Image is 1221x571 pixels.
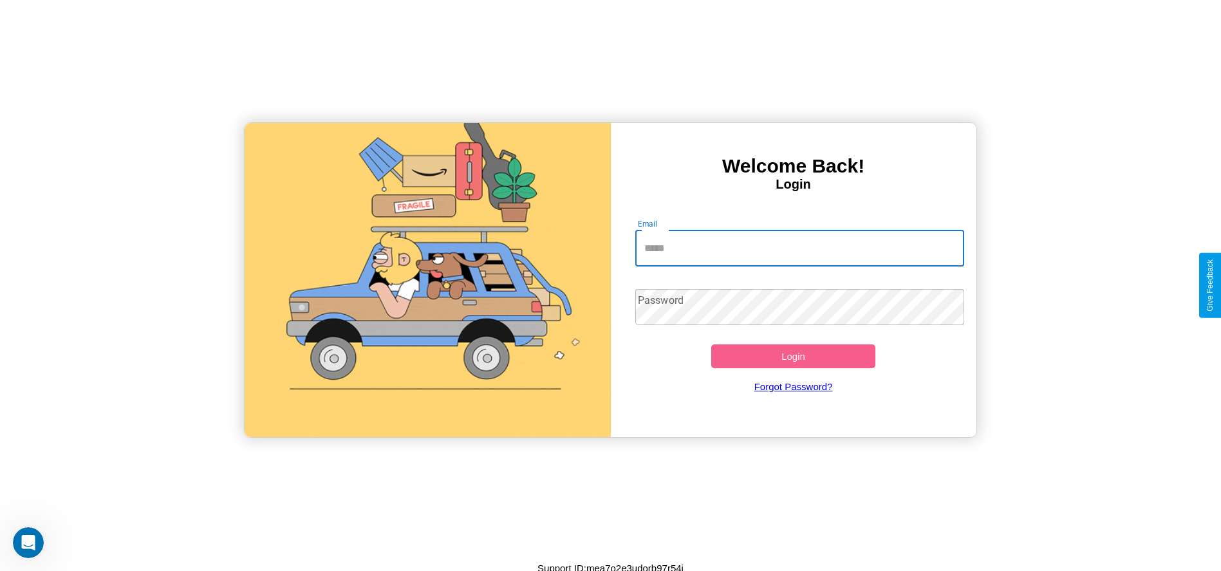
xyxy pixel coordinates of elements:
div: Give Feedback [1206,259,1215,312]
img: gif [245,123,610,437]
button: Login [711,344,876,368]
a: Forgot Password? [629,368,958,405]
iframe: Intercom live chat [13,527,44,558]
label: Email [638,218,658,229]
h4: Login [611,177,976,192]
h3: Welcome Back! [611,155,976,177]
